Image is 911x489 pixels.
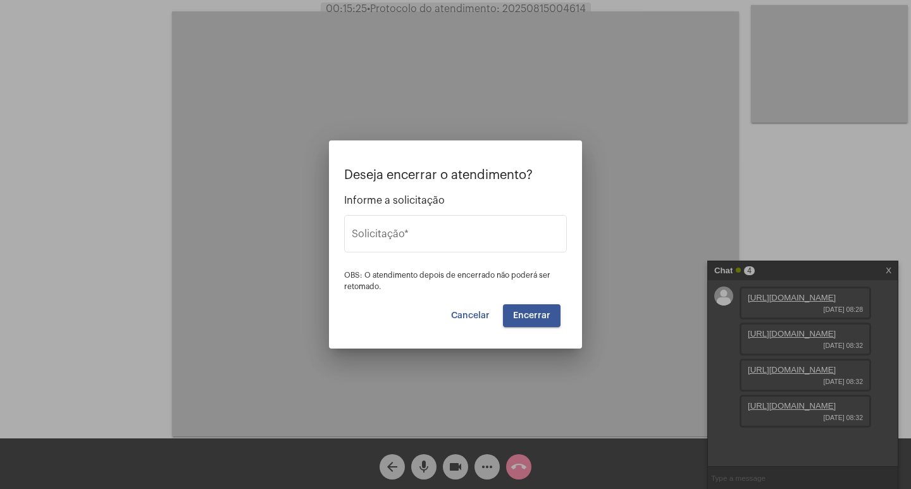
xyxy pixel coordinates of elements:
[441,304,500,327] button: Cancelar
[451,311,490,320] span: Cancelar
[513,311,550,320] span: Encerrar
[503,304,561,327] button: Encerrar
[344,271,550,290] span: OBS: O atendimento depois de encerrado não poderá ser retomado.
[344,195,567,206] span: Informe a solicitação
[352,231,559,242] input: Buscar solicitação
[344,168,567,182] p: Deseja encerrar o atendimento?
